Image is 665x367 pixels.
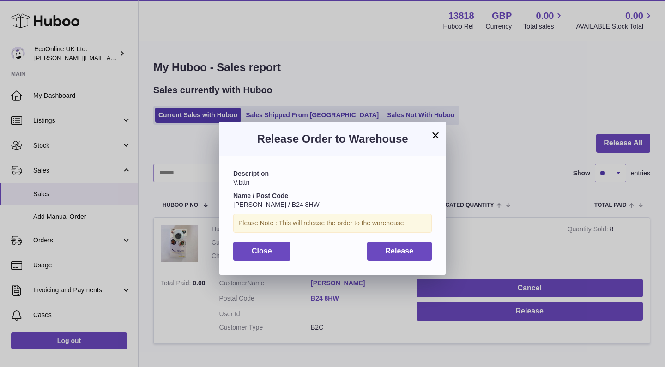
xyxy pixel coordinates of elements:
[233,170,269,177] strong: Description
[386,247,414,255] span: Release
[233,179,249,186] span: V.bttn
[252,247,272,255] span: Close
[233,192,288,199] strong: Name / Post Code
[233,214,432,233] div: Please Note : This will release the order to the warehouse
[367,242,432,261] button: Release
[233,132,432,146] h3: Release Order to Warehouse
[430,130,441,141] button: ×
[233,201,320,208] span: [PERSON_NAME] / B24 8HW
[233,242,290,261] button: Close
